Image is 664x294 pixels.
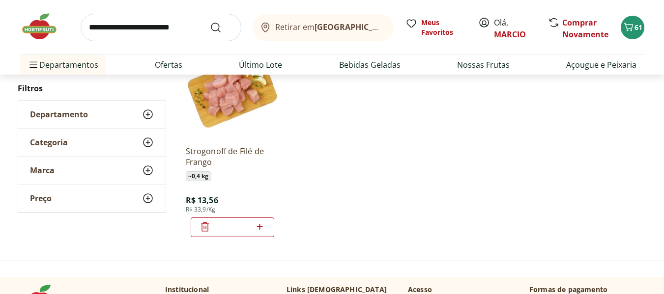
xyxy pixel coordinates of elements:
button: Preço [18,185,166,212]
span: Departamentos [28,53,98,77]
a: Nossas Frutas [457,59,510,71]
span: R$ 13,56 [186,195,218,206]
button: Departamento [18,101,166,128]
button: Carrinho [621,16,644,39]
img: Hortifruti [20,12,69,41]
a: Meus Favoritos [405,18,466,37]
button: Submit Search [210,22,233,33]
span: R$ 33,9/Kg [186,206,216,214]
button: Menu [28,53,39,77]
span: 61 [635,23,642,32]
a: Strogonoff de Filé de Frango [186,146,279,167]
a: MARCIO [494,29,526,40]
img: Strogonoff de Filé de Frango [186,45,279,138]
span: Categoria [30,137,68,147]
input: search [81,14,241,41]
a: Último Lote [239,59,282,71]
b: [GEOGRAPHIC_DATA]/[GEOGRAPHIC_DATA] [315,22,480,32]
span: Olá, [494,17,538,40]
span: Preço [30,193,52,203]
a: Ofertas [155,59,182,71]
span: Departamento [30,109,88,119]
a: Bebidas Geladas [339,59,401,71]
button: Marca [18,157,166,184]
span: Meus Favoritos [421,18,466,37]
a: Comprar Novamente [562,17,608,40]
button: Categoria [18,129,166,156]
span: Marca [30,165,55,175]
a: Açougue e Peixaria [566,59,636,71]
h2: Filtros [18,79,166,98]
button: Retirar em[GEOGRAPHIC_DATA]/[GEOGRAPHIC_DATA] [253,14,394,41]
span: Retirar em [275,23,384,31]
span: ~ 0,4 kg [186,171,211,181]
